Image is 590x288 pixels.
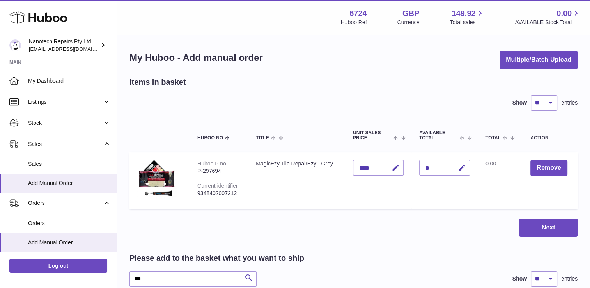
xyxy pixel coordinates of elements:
[28,77,111,85] span: My Dashboard
[129,52,263,64] h1: My Huboo - Add manual order
[530,135,570,140] div: Action
[9,39,21,51] img: info@nanotechrepairs.com
[450,19,484,26] span: Total sales
[519,219,578,237] button: Next
[530,160,567,176] button: Remove
[419,130,458,140] span: AVAILABLE Total
[197,135,223,140] span: Huboo no
[402,8,419,19] strong: GBP
[9,259,107,273] a: Log out
[28,180,111,187] span: Add Manual Order
[500,51,578,69] button: Multiple/Batch Upload
[512,99,527,107] label: Show
[556,8,572,19] span: 0.00
[561,99,578,107] span: entries
[561,275,578,283] span: entries
[129,253,304,263] h2: Please add to the basket what you want to ship
[29,38,99,53] div: Nanotech Repairs Pty Ltd
[29,46,115,52] span: [EMAIL_ADDRESS][DOMAIN_NAME]
[28,140,103,148] span: Sales
[197,167,240,175] div: P-297694
[197,183,238,189] div: Current identifier
[515,8,581,26] a: 0.00 AVAILABLE Stock Total
[450,8,484,26] a: 149.92 Total sales
[341,19,367,26] div: Huboo Ref
[452,8,475,19] span: 149.92
[397,19,420,26] div: Currency
[485,160,496,167] span: 0.00
[248,152,345,209] td: MagicEzy Tile RepairEzy - Grey
[512,275,527,283] label: Show
[256,135,269,140] span: Title
[485,135,501,140] span: Total
[515,19,581,26] span: AVAILABLE Stock Total
[28,160,111,168] span: Sales
[28,199,103,207] span: Orders
[353,130,392,140] span: Unit Sales Price
[197,190,240,197] div: 9348402007212
[129,77,186,87] h2: Items in basket
[28,98,103,106] span: Listings
[28,220,111,227] span: Orders
[349,8,367,19] strong: 6724
[28,119,103,127] span: Stock
[197,160,226,167] div: Huboo P no
[28,239,111,246] span: Add Manual Order
[137,160,176,199] img: MagicEzy Tile RepairEzy - Grey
